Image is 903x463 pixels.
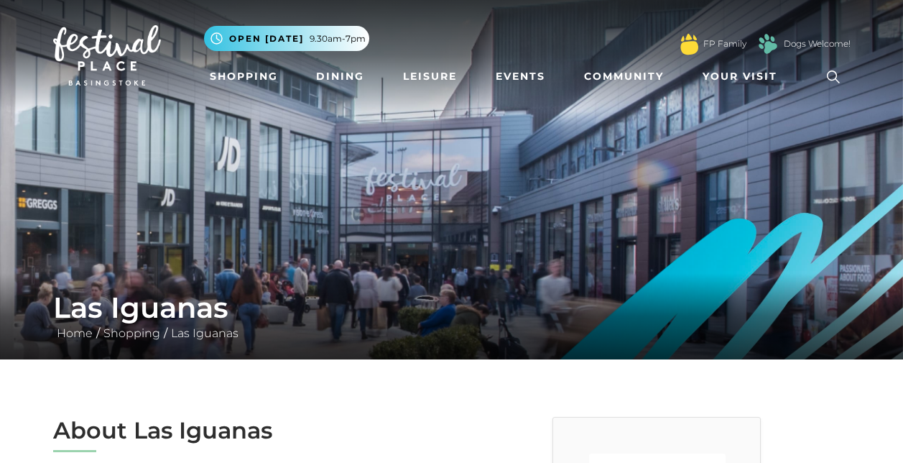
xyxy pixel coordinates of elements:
button: Open [DATE] 9.30am-7pm [204,26,369,51]
h1: Las Iguanas [53,290,851,325]
a: Dining [310,63,370,90]
a: Shopping [204,63,284,90]
span: Your Visit [703,69,777,84]
a: Leisure [397,63,463,90]
h2: About Las Iguanas [53,417,441,444]
a: Home [53,326,96,340]
a: Las Iguanas [167,326,242,340]
a: Shopping [100,326,164,340]
div: / / [42,290,861,342]
a: Your Visit [697,63,790,90]
img: Festival Place Logo [53,25,161,86]
a: Community [578,63,670,90]
span: Open [DATE] [229,32,304,45]
a: FP Family [703,37,746,50]
a: Events [490,63,551,90]
span: 9.30am-7pm [310,32,366,45]
a: Dogs Welcome! [784,37,851,50]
